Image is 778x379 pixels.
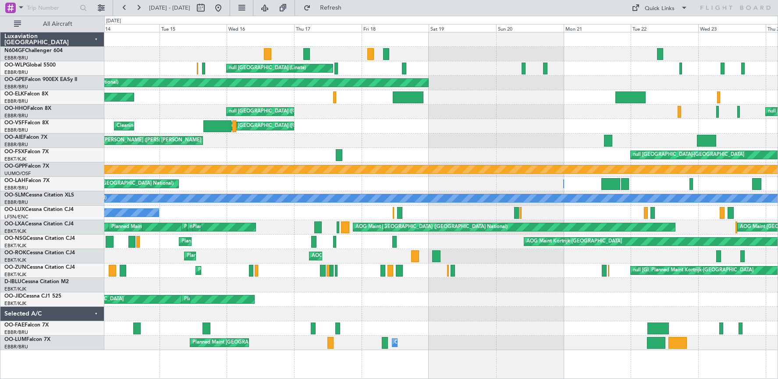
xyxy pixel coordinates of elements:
div: null [GEOGRAPHIC_DATA]-[GEOGRAPHIC_DATA] [633,148,744,161]
div: Mon 14 [92,24,160,32]
span: OO-VSF [4,120,25,126]
a: OO-VSFFalcon 8X [4,120,49,126]
div: null [GEOGRAPHIC_DATA]-[GEOGRAPHIC_DATA] [190,221,301,234]
span: OO-SLM [4,193,25,198]
div: Planned Maint [GEOGRAPHIC_DATA] ([GEOGRAPHIC_DATA] National) [192,336,351,349]
a: UUMO/OSF [4,170,31,177]
div: null [GEOGRAPHIC_DATA] ([GEOGRAPHIC_DATA]) [229,105,343,118]
a: OO-LXACessna Citation CJ4 [4,221,74,227]
a: OO-AIEFalcon 7X [4,135,47,140]
a: EBBR/BRU [4,141,28,148]
span: [DATE] - [DATE] [149,4,190,12]
a: D-IBLUCessna Citation M2 [4,279,69,284]
span: OO-AIE [4,135,23,140]
div: Mon 21 [564,24,631,32]
a: OO-ROKCessna Citation CJ4 [4,250,75,256]
a: OO-NSGCessna Citation CJ4 [4,236,75,241]
a: OO-FSXFalcon 7X [4,149,49,154]
span: OO-LUX [4,207,25,212]
span: OO-FSX [4,149,25,154]
a: EBKT/KJK [4,228,26,235]
span: OO-LXA [4,221,25,227]
a: EBKT/KJK [4,242,26,249]
span: OO-FAE [4,323,25,328]
div: Thu 17 [294,24,362,32]
div: Wed 16 [227,24,294,32]
button: Refresh [299,1,352,15]
a: EBBR/BRU [4,69,28,76]
span: OO-NSG [4,236,26,241]
button: Quick Links [627,1,692,15]
a: EBBR/BRU [4,112,28,119]
a: EBBR/BRU [4,55,28,61]
a: OO-SLMCessna Citation XLS [4,193,74,198]
div: null [PERSON_NAME] ([PERSON_NAME]) [94,134,187,147]
div: AOG Maint Kortrijk-[GEOGRAPHIC_DATA] [526,235,622,248]
a: EBKT/KJK [4,300,26,307]
div: AOG Maint [GEOGRAPHIC_DATA] ([GEOGRAPHIC_DATA] National) [355,221,508,234]
a: OO-ELKFalcon 8X [4,91,48,97]
button: All Aircraft [10,17,95,31]
div: Planned Maint Kortrijk-[GEOGRAPHIC_DATA] [111,221,213,234]
a: OO-LAHFalcon 7X [4,178,50,183]
div: Planned Maint Kortrijk-[GEOGRAPHIC_DATA] [198,264,300,277]
a: EBKT/KJK [4,286,26,292]
span: OO-ELK [4,91,24,97]
div: [DATE] [106,18,121,25]
a: EBKT/KJK [4,257,26,263]
a: OO-HHOFalcon 8X [4,106,51,111]
span: OO-LAH [4,178,25,183]
a: EBKT/KJK [4,156,26,162]
a: OO-GPEFalcon 900EX EASy II [4,77,77,82]
a: OO-GPPFalcon 7X [4,164,49,169]
a: EBBR/BRU [4,98,28,105]
div: Sun 20 [496,24,564,32]
a: OO-WLPGlobal 5500 [4,63,56,68]
a: EBBR/BRU [4,344,28,350]
span: OO-LUM [4,337,26,342]
a: EBBR/BRU [4,185,28,191]
input: Trip Number [27,1,77,14]
div: Wed 23 [698,24,766,32]
div: Tue 15 [160,24,227,32]
div: null [GEOGRAPHIC_DATA] (Linate) [229,62,306,75]
span: OO-HHO [4,106,27,111]
div: null [GEOGRAPHIC_DATA] ([GEOGRAPHIC_DATA]) [229,119,343,133]
a: EBBR/BRU [4,199,28,206]
div: Planned Maint [PERSON_NAME] ([PERSON_NAME]) [128,134,245,147]
a: EBBR/BRU [4,127,28,133]
a: OO-LUMFalcon 7X [4,337,50,342]
div: Quick Links [645,4,675,13]
a: LFSN/ENC [4,214,28,220]
a: EBBR/BRU [4,329,28,336]
div: Tue 22 [631,24,698,32]
span: OO-ROK [4,250,26,256]
a: N604GFChallenger 604 [4,48,63,53]
span: D-IBLU [4,279,21,284]
span: N604GF [4,48,25,53]
span: OO-GPE [4,77,25,82]
div: Planned Maint Kortrijk-[GEOGRAPHIC_DATA] [184,293,286,306]
a: OO-LUXCessna Citation CJ4 [4,207,74,212]
div: Planned Maint Kortrijk-[GEOGRAPHIC_DATA] [651,264,753,277]
a: OO-JIDCessna CJ1 525 [4,294,61,299]
span: OO-ZUN [4,265,26,270]
div: AOG Maint Kortrijk-[GEOGRAPHIC_DATA] [312,249,407,263]
div: Planned Maint Kortrijk-[GEOGRAPHIC_DATA] [181,235,284,248]
a: EBKT/KJK [4,271,26,278]
div: Fri 18 [362,24,429,32]
div: Owner Melsbroek Air Base [394,336,454,349]
span: OO-GPP [4,164,25,169]
div: Planned Maint Kortrijk-[GEOGRAPHIC_DATA] [187,249,289,263]
a: OO-FAEFalcon 7X [4,323,49,328]
div: Planned Maint Kortrijk-[GEOGRAPHIC_DATA] [184,221,286,234]
span: OO-JID [4,294,23,299]
a: OO-ZUNCessna Citation CJ4 [4,265,75,270]
span: All Aircraft [23,21,92,27]
div: Cleaning [GEOGRAPHIC_DATA] ([GEOGRAPHIC_DATA] National) [117,119,263,133]
span: OO-WLP [4,63,26,68]
div: Sat 19 [429,24,496,32]
span: Refresh [313,5,349,11]
a: EBBR/BRU [4,84,28,90]
div: null [GEOGRAPHIC_DATA]-[GEOGRAPHIC_DATA] [633,264,744,277]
